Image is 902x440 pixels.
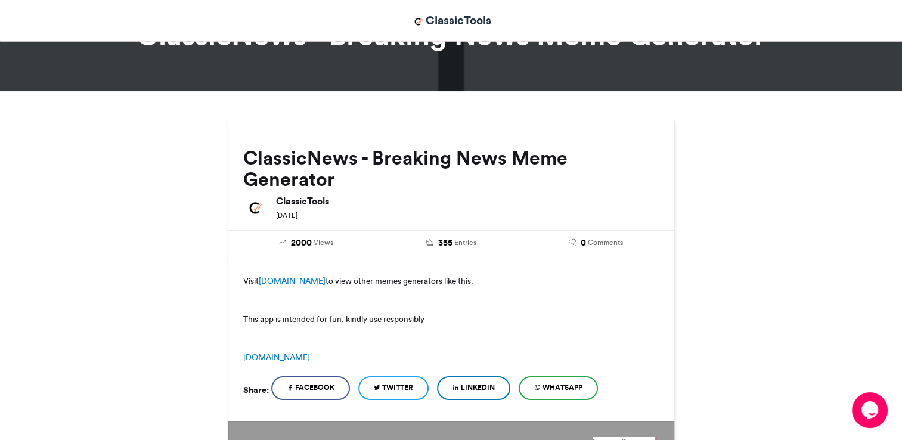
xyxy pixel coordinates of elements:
[243,271,659,367] p: Visit to view other memes generators like this. This app is intended for fun, kindly use responsibly
[259,271,326,290] a: [DOMAIN_NAME]
[276,211,297,219] small: [DATE]
[388,237,514,250] a: 355 Entries
[543,382,582,393] span: WhatsApp
[314,237,333,248] span: Views
[438,237,452,250] span: 355
[271,376,350,400] a: Facebook
[411,14,426,29] img: Segun Odufuwa
[243,147,659,190] h2: ClassicNews - Breaking News Meme Generator
[243,237,370,250] a: 2000 Views
[295,382,334,393] span: Facebook
[120,21,782,49] h1: ClassicNews - Breaking News Meme Generator
[276,196,659,206] h6: ClassicTools
[243,348,310,367] a: [DOMAIN_NAME]
[581,237,586,250] span: 0
[437,376,510,400] a: LinkedIn
[454,237,476,248] span: Entries
[291,237,312,250] span: 2000
[243,382,269,398] h5: Share:
[588,237,623,248] span: Comments
[243,196,267,220] img: ClassicTools
[382,382,413,393] span: Twitter
[519,376,598,400] a: WhatsApp
[532,237,659,250] a: 0 Comments
[358,376,429,400] a: Twitter
[852,392,890,428] iframe: chat widget
[411,12,491,29] a: ClassicTools
[461,382,495,393] span: LinkedIn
